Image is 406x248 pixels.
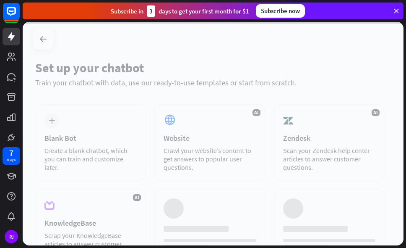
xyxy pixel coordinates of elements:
div: Subscribe in days to get your first month for $1 [111,5,249,17]
div: days [7,157,16,163]
div: 7 [9,149,13,157]
div: Subscribe now [256,4,305,18]
div: 3 [147,5,155,17]
div: PJ [5,230,18,243]
a: 7 days [3,147,20,165]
